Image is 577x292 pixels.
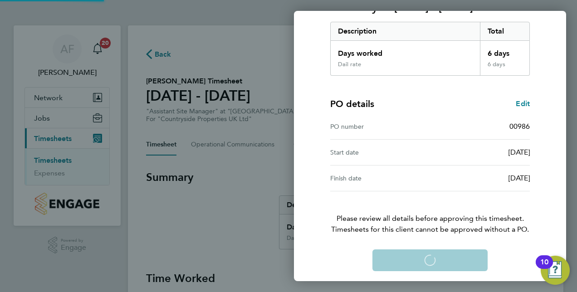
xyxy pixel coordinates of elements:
div: Total [480,22,530,40]
h4: PO details [330,97,374,110]
div: PO number [330,121,430,132]
button: Open Resource Center, 10 new notifications [541,256,570,285]
span: 00986 [509,122,530,131]
div: 10 [540,262,548,274]
div: [DATE] [430,147,530,158]
div: Finish date [330,173,430,184]
div: Days worked [331,41,480,61]
span: Timesheets for this client cannot be approved without a PO. [319,224,541,235]
div: Dail rate [338,61,361,68]
div: Summary of 25 - 31 Aug 2025 [330,22,530,76]
div: 6 days [480,41,530,61]
div: [DATE] [430,173,530,184]
div: Start date [330,147,430,158]
div: Description [331,22,480,40]
p: Please review all details before approving this timesheet. [319,191,541,235]
a: Edit [516,98,530,109]
div: 6 days [480,61,530,75]
span: Edit [516,99,530,108]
